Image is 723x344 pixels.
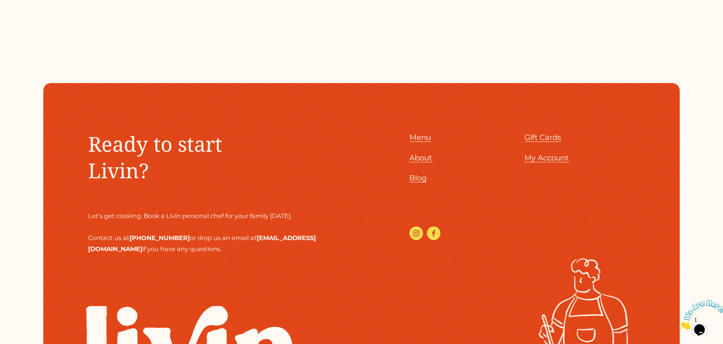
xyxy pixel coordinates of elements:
iframe: chat widget [676,297,723,333]
a: Menu [409,131,431,145]
a: Blog [409,171,427,185]
a: My Account [524,151,569,165]
span: 1 [3,3,6,9]
strong: [PHONE_NUMBER] [129,234,190,242]
a: About [409,151,432,165]
span: Blog [409,173,427,182]
span: My Account [524,153,569,162]
a: Facebook [427,226,440,240]
a: Gift Cards [524,131,561,145]
span: Let’s get cooking. Book a Livin personal chef for your family [DATE]. Contact us at or drop us an... [88,212,316,253]
span: Menu [409,133,431,142]
img: Chat attention grabber [3,3,50,33]
span: Ready to start Livin? [88,130,227,184]
span: About [409,153,432,162]
a: Instagram [409,226,423,240]
span: Gift Cards [524,133,561,142]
